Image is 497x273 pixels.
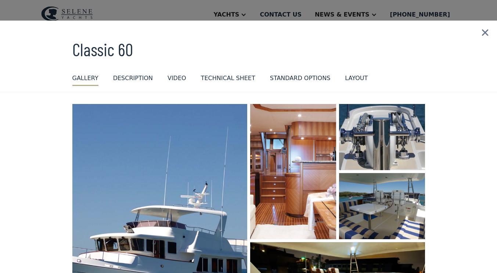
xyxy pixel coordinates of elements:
[339,173,425,239] img: Flybridge of an ocean trawler featuring striped seating, helm chairs, and a dining table with sce...
[201,74,255,86] a: Technical sheet
[345,74,368,86] a: layout
[201,74,255,83] div: Technical sheet
[168,74,186,83] div: VIDEO
[72,74,98,83] div: GALLERY
[339,104,425,170] a: open lightbox
[72,40,425,59] h3: Classic 60
[345,74,368,83] div: layout
[473,21,497,45] img: icon
[72,74,98,86] a: GALLERY
[270,74,331,83] div: standard options
[250,104,336,239] a: open lightbox
[168,74,186,86] a: VIDEO
[339,173,425,239] a: open lightbox
[270,74,331,86] a: standard options
[113,74,153,83] div: DESCRIPTION
[113,74,153,86] a: DESCRIPTION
